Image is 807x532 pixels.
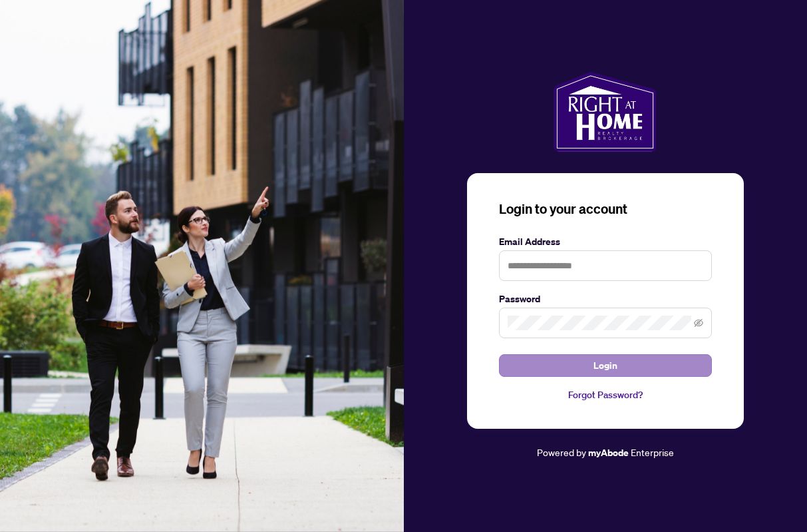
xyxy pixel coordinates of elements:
[499,354,712,377] button: Login
[694,318,703,328] span: eye-invisible
[631,446,674,458] span: Enterprise
[499,234,712,249] label: Email Address
[554,72,657,152] img: ma-logo
[499,388,712,402] a: Forgot Password?
[588,445,629,460] a: myAbode
[537,446,586,458] span: Powered by
[499,200,712,218] h3: Login to your account
[499,292,712,306] label: Password
[593,355,617,376] span: Login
